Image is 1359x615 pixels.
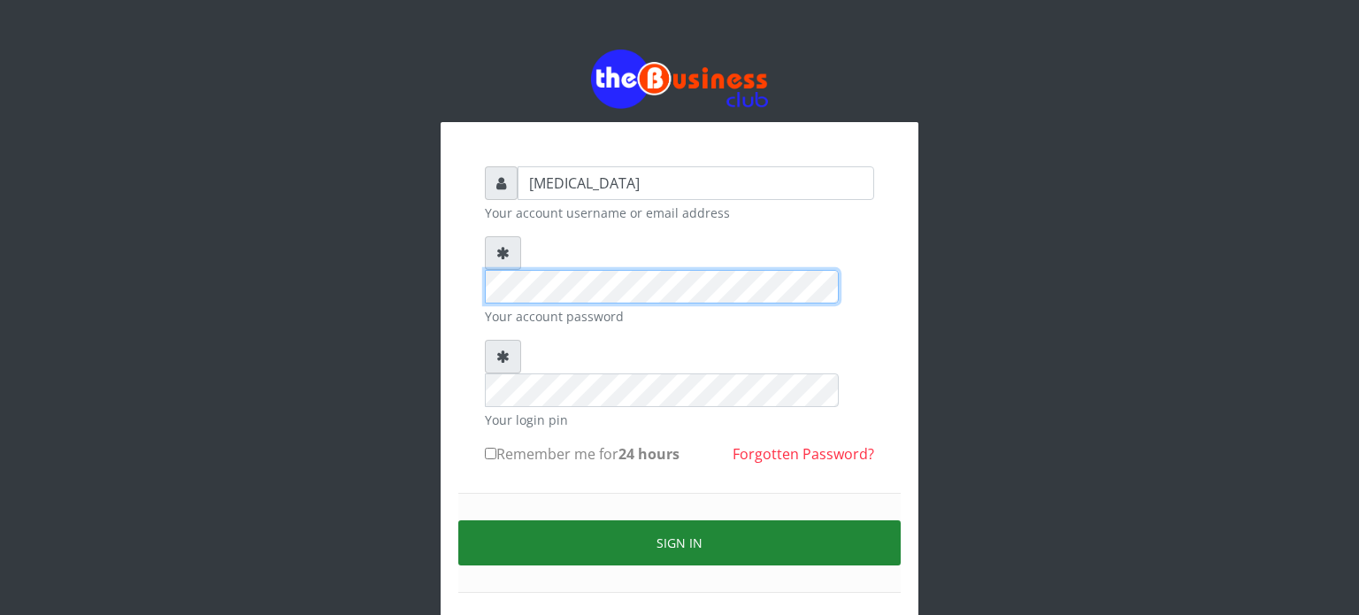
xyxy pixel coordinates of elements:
[485,411,874,429] small: Your login pin
[618,444,679,464] b: 24 hours
[485,443,679,465] label: Remember me for
[458,520,901,565] button: Sign in
[485,307,874,326] small: Your account password
[485,448,496,459] input: Remember me for24 hours
[518,166,874,200] input: Username or email address
[485,204,874,222] small: Your account username or email address
[733,444,874,464] a: Forgotten Password?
